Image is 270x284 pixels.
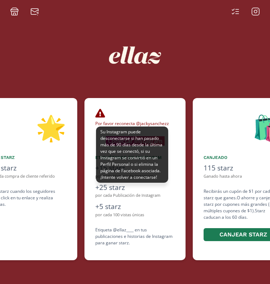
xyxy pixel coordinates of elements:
div: por cada 100 vistas únicas [95,212,175,218]
div: Etiquétanos en Instagram [95,154,175,161]
div: por cada Historia de Instagram [95,173,175,179]
div: +25 starz [95,182,175,193]
div: por cada Publicación de Instagram [95,192,175,199]
div: +15 starz [95,163,175,173]
img: nKmKAABZpYV7 [103,23,167,88]
div: Etiqueta @ellaz____ en tus publicaciones e historias de Instagram para ganar starz. [95,227,175,246]
span: Por favor reconecta @jackysanchezz [95,114,169,127]
div: Su Instagram puede desconectarse si han pasado más de 90 días desde la última vez que se conectó,... [96,127,168,183]
div: +5 starz [95,201,175,212]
